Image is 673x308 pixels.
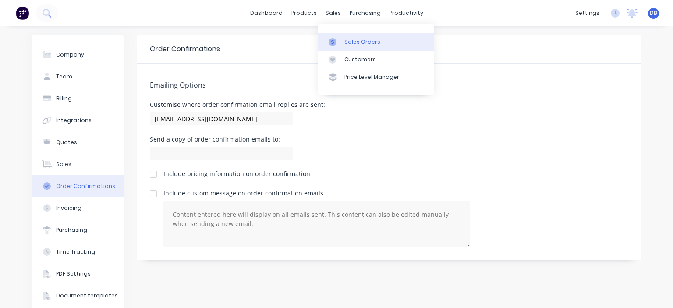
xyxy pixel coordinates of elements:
button: Team [32,66,124,88]
span: DB [650,9,657,17]
div: settings [571,7,604,20]
div: Time Tracking [56,248,95,256]
button: Purchasing [32,219,124,241]
button: Quotes [32,131,124,153]
div: Document templates [56,292,118,300]
div: Include pricing information on order confirmation [163,171,310,177]
button: PDF Settings [32,263,124,285]
div: Customise where order confirmation email replies are sent: [150,102,325,108]
h5: Emailing Options [150,81,628,89]
button: Billing [32,88,124,110]
button: Sales [32,153,124,175]
div: purchasing [345,7,385,20]
div: PDF Settings [56,270,91,278]
div: Sales Orders [344,38,380,46]
button: Document templates [32,285,124,307]
button: Integrations [32,110,124,131]
div: Billing [56,95,72,103]
a: Sales Orders [318,33,434,50]
div: Order Confirmations [150,44,220,54]
button: Order Confirmations [32,175,124,197]
button: Time Tracking [32,241,124,263]
div: products [287,7,321,20]
div: Integrations [56,117,92,124]
div: Quotes [56,138,77,146]
div: Purchasing [56,226,87,234]
div: Order Confirmations [56,182,115,190]
a: dashboard [246,7,287,20]
div: Send a copy of order confirmation emails to: [150,136,293,142]
button: Company [32,44,124,66]
img: Factory [16,7,29,20]
div: Price Level Manager [344,73,399,81]
div: Team [56,73,72,81]
button: Invoicing [32,197,124,219]
div: productivity [385,7,428,20]
a: Price Level Manager [318,68,434,86]
div: sales [321,7,345,20]
div: Include custom message on order confirmation emails [163,190,323,196]
div: Customers [344,56,376,64]
a: Customers [318,51,434,68]
div: Invoicing [56,204,81,212]
div: Company [56,51,84,59]
div: Sales [56,160,71,168]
